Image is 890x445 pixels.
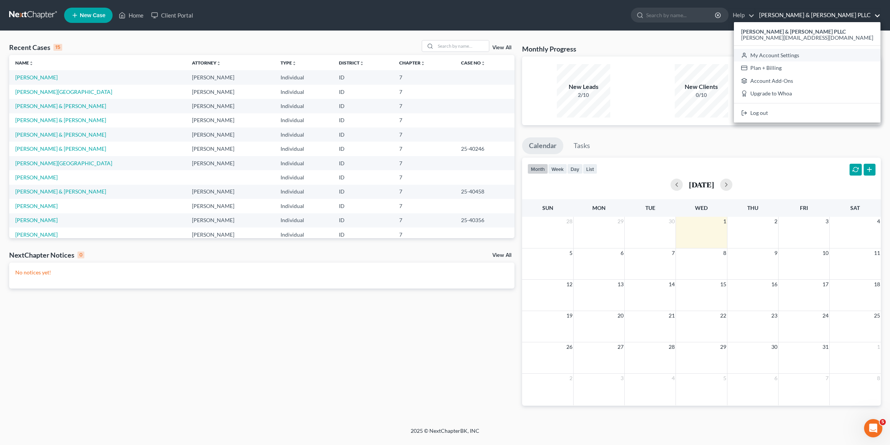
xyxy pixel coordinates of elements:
[15,188,106,195] a: [PERSON_NAME] & [PERSON_NAME]
[873,280,881,289] span: 18
[734,61,880,74] a: Plan + Billing
[77,252,84,258] div: 0
[755,8,880,22] a: [PERSON_NAME] & [PERSON_NAME] PLLC
[800,205,808,211] span: Fri
[668,311,676,320] span: 21
[274,213,332,227] td: Individual
[617,311,624,320] span: 20
[719,342,727,351] span: 29
[455,185,514,199] td: 25-40458
[274,156,332,170] td: Individual
[722,248,727,258] span: 8
[822,280,829,289] span: 17
[9,43,62,52] div: Recent Cases
[719,311,727,320] span: 22
[333,127,393,142] td: ID
[668,217,676,226] span: 30
[115,8,147,22] a: Home
[695,205,708,211] span: Wed
[186,99,274,113] td: [PERSON_NAME]
[850,205,860,211] span: Sat
[216,61,221,66] i: unfold_more
[274,142,332,156] td: Individual
[567,164,583,174] button: day
[15,74,58,81] a: [PERSON_NAME]
[864,419,882,437] iframe: Intercom live chat
[566,342,573,351] span: 26
[729,8,755,22] a: Help
[527,164,548,174] button: month
[15,269,508,276] p: No notices yet!
[274,170,332,184] td: Individual
[186,85,274,99] td: [PERSON_NAME]
[15,231,58,238] a: [PERSON_NAME]
[481,61,485,66] i: unfold_more
[435,40,489,52] input: Search by name...
[274,113,332,127] td: Individual
[274,185,332,199] td: Individual
[722,217,727,226] span: 1
[15,160,112,166] a: [PERSON_NAME][GEOGRAPHIC_DATA]
[492,253,511,258] a: View All
[617,280,624,289] span: 13
[873,248,881,258] span: 11
[822,311,829,320] span: 24
[339,60,364,66] a: Districtunfold_more
[333,213,393,227] td: ID
[393,170,455,184] td: 7
[186,142,274,156] td: [PERSON_NAME]
[734,87,880,100] a: Upgrade to Whoa
[646,8,716,22] input: Search by name...
[675,82,728,91] div: New Clients
[822,248,829,258] span: 10
[9,250,84,260] div: NextChapter Notices
[771,311,778,320] span: 23
[719,280,727,289] span: 15
[592,205,606,211] span: Mon
[566,217,573,226] span: 28
[620,248,624,258] span: 6
[333,85,393,99] td: ID
[734,49,880,62] a: My Account Settings
[186,199,274,213] td: [PERSON_NAME]
[393,142,455,156] td: 7
[15,217,58,223] a: [PERSON_NAME]
[825,217,829,226] span: 3
[675,91,728,99] div: 0/10
[671,374,676,383] span: 4
[393,185,455,199] td: 7
[192,60,221,66] a: Attorneyunfold_more
[80,13,105,18] span: New Case
[333,227,393,242] td: ID
[274,85,332,99] td: Individual
[566,311,573,320] span: 19
[333,113,393,127] td: ID
[15,174,58,181] a: [PERSON_NAME]
[620,374,624,383] span: 3
[393,199,455,213] td: 7
[876,374,881,383] span: 8
[15,131,106,138] a: [PERSON_NAME] & [PERSON_NAME]
[569,248,573,258] span: 5
[15,60,34,66] a: Nameunfold_more
[186,227,274,242] td: [PERSON_NAME]
[771,342,778,351] span: 30
[15,89,112,95] a: [PERSON_NAME][GEOGRAPHIC_DATA]
[333,70,393,84] td: ID
[569,374,573,383] span: 2
[186,156,274,170] td: [PERSON_NAME]
[734,74,880,87] a: Account Add-Ons
[668,342,676,351] span: 28
[617,217,624,226] span: 29
[274,199,332,213] td: Individual
[186,70,274,84] td: [PERSON_NAME]
[774,217,778,226] span: 2
[15,203,58,209] a: [PERSON_NAME]
[186,213,274,227] td: [PERSON_NAME]
[147,8,197,22] a: Client Portal
[399,60,425,66] a: Chapterunfold_more
[492,45,511,50] a: View All
[333,142,393,156] td: ID
[393,213,455,227] td: 7
[671,248,676,258] span: 7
